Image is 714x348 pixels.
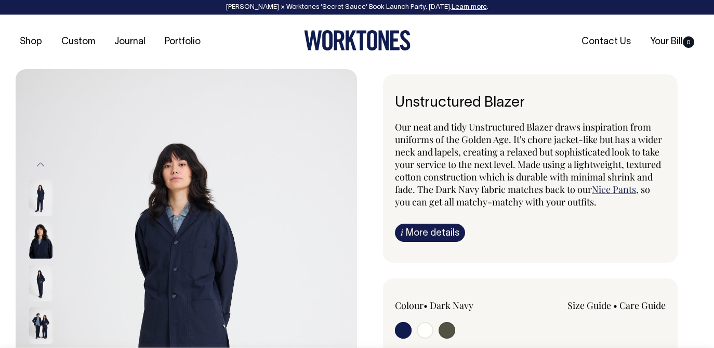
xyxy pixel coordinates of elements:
a: Care Guide [619,299,666,312]
h1: Unstructured Blazer [395,95,666,111]
a: Contact Us [577,33,635,50]
span: , so you can get all matchy-matchy with your outfits. [395,183,650,208]
img: dark-navy [29,179,52,216]
a: Portfolio [161,33,205,50]
div: Colour [395,299,503,312]
span: • [613,299,617,312]
span: 0 [683,36,694,48]
span: Our neat and tidy Unstructured Blazer draws inspiration from uniforms of the Golden Age. It's cho... [395,121,662,196]
a: Learn more [452,4,487,10]
a: iMore details [395,224,465,242]
a: Size Guide [567,299,611,312]
a: Custom [57,33,99,50]
img: dark-navy [29,222,52,259]
span: • [424,299,428,312]
span: i [401,227,403,238]
a: Nice Pants [592,183,636,196]
a: Shop [16,33,46,50]
button: Previous [33,153,48,176]
div: [PERSON_NAME] × Worktones ‘Secret Sauce’ Book Launch Party, [DATE]. . [10,4,704,11]
img: dark-navy [29,307,52,344]
img: dark-navy [29,265,52,301]
a: Your Bill0 [646,33,698,50]
label: Dark Navy [430,299,473,312]
a: Journal [110,33,150,50]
